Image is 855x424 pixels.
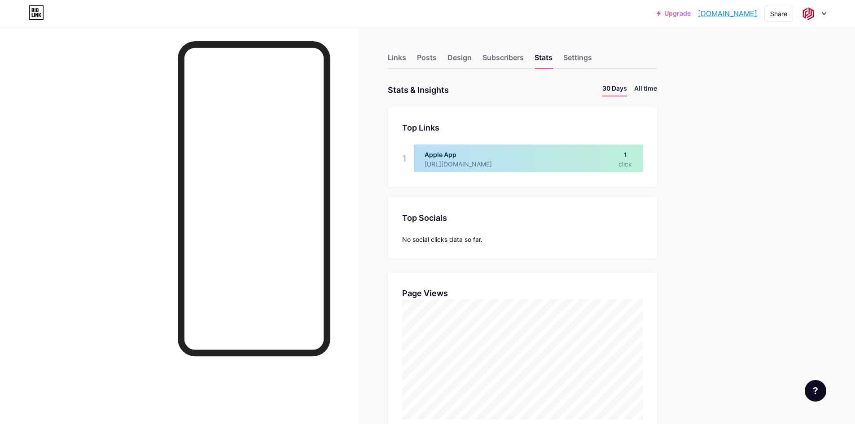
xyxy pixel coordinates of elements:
[482,52,524,68] div: Subscribers
[698,8,757,19] a: [DOMAIN_NAME]
[563,52,592,68] div: Settings
[770,9,787,18] div: Share
[447,52,472,68] div: Design
[402,212,643,224] div: Top Socials
[402,287,643,299] div: Page Views
[388,52,406,68] div: Links
[402,235,643,244] div: No social clicks data so far.
[657,10,691,17] a: Upgrade
[602,83,627,96] li: 30 Days
[388,83,449,96] div: Stats & Insights
[402,122,643,134] div: Top Links
[634,83,657,96] li: All time
[417,52,437,68] div: Posts
[402,144,407,172] div: 1
[800,5,817,22] img: financemagic
[535,52,552,68] div: Stats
